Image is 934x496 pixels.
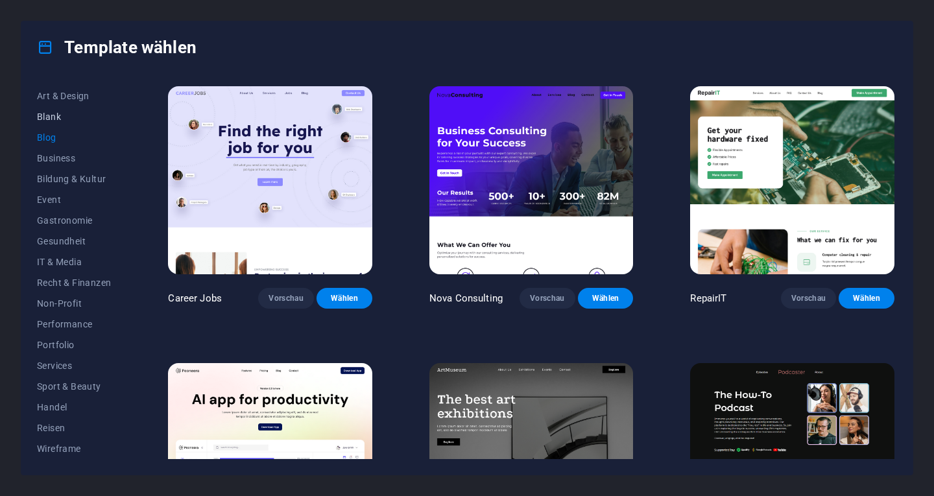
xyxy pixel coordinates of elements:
[37,231,111,252] button: Gesundheit
[168,292,222,305] p: Career Jobs
[168,86,372,274] img: Career Jobs
[37,443,111,454] span: Wireframe
[690,86,894,274] img: RepairIT
[37,252,111,272] button: IT & Media
[317,288,372,309] button: Wählen
[37,86,111,106] button: Art & Design
[37,91,111,101] span: Art & Design
[429,292,503,305] p: Nova Consulting
[37,298,111,309] span: Non-Profit
[327,293,362,303] span: Wählen
[37,397,111,418] button: Handel
[578,288,634,309] button: Wählen
[530,293,565,303] span: Vorschau
[37,106,111,127] button: Blank
[37,381,111,392] span: Sport & Beauty
[429,86,634,274] img: Nova Consulting
[37,340,111,350] span: Portfolio
[37,293,111,314] button: Non-Profit
[37,236,111,246] span: Gesundheit
[37,402,111,412] span: Handel
[37,438,111,459] button: Wireframe
[37,132,111,143] span: Blog
[37,257,111,267] span: IT & Media
[37,272,111,293] button: Recht & Finanzen
[37,278,111,288] span: Recht & Finanzen
[37,355,111,376] button: Services
[37,418,111,438] button: Reisen
[37,189,111,210] button: Event
[791,293,826,303] span: Vorschau
[37,37,197,58] h4: Template wählen
[37,112,111,122] span: Blank
[839,288,894,309] button: Wählen
[690,292,726,305] p: RepairIT
[588,293,623,303] span: Wählen
[37,335,111,355] button: Portfolio
[37,153,111,163] span: Business
[849,293,884,303] span: Wählen
[37,314,111,335] button: Performance
[37,319,111,329] span: Performance
[37,210,111,231] button: Gastronomie
[37,174,111,184] span: Bildung & Kultur
[781,288,837,309] button: Vorschau
[37,376,111,397] button: Sport & Beauty
[37,360,111,371] span: Services
[520,288,575,309] button: Vorschau
[37,127,111,148] button: Blog
[37,215,111,226] span: Gastronomie
[269,293,304,303] span: Vorschau
[37,195,111,205] span: Event
[37,148,111,169] button: Business
[258,288,314,309] button: Vorschau
[37,169,111,189] button: Bildung & Kultur
[37,423,111,433] span: Reisen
